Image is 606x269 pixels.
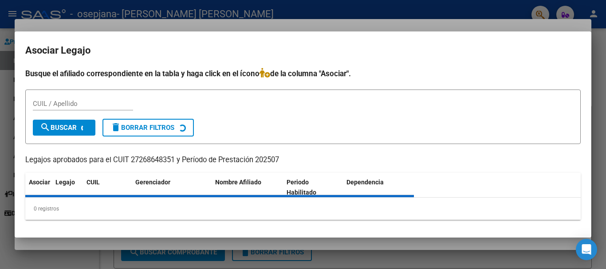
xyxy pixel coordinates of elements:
h4: Busque el afiliado correspondiente en la tabla y haga click en el ícono de la columna "Asociar". [25,68,581,79]
datatable-header-cell: Nombre Afiliado [212,173,283,202]
span: Legajo [55,179,75,186]
span: Gerenciador [135,179,170,186]
span: Borrar Filtros [110,124,174,132]
div: Open Intercom Messenger [576,239,597,260]
span: Periodo Habilitado [287,179,316,196]
span: Dependencia [346,179,384,186]
mat-icon: delete [110,122,121,133]
span: Nombre Afiliado [215,179,261,186]
datatable-header-cell: Periodo Habilitado [283,173,343,202]
p: Legajos aprobados para el CUIT 27268648351 y Período de Prestación 202507 [25,155,581,166]
datatable-header-cell: Asociar [25,173,52,202]
datatable-header-cell: CUIL [83,173,132,202]
button: Buscar [33,120,95,136]
span: Buscar [40,124,77,132]
span: CUIL [87,179,100,186]
button: Borrar Filtros [102,119,194,136]
datatable-header-cell: Dependencia [343,173,414,202]
datatable-header-cell: Legajo [52,173,83,202]
datatable-header-cell: Gerenciador [132,173,212,202]
div: 0 registros [25,198,581,220]
span: Asociar [29,179,50,186]
h2: Asociar Legajo [25,42,581,59]
mat-icon: search [40,122,51,133]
